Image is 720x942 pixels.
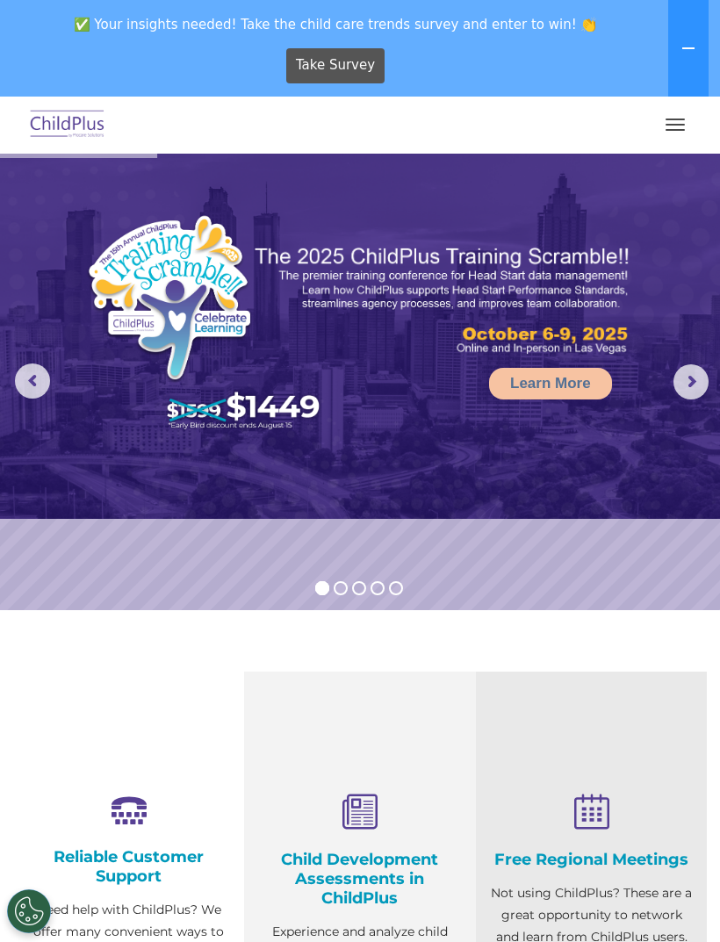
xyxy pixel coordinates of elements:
[296,50,375,81] span: Take Survey
[7,7,665,41] span: ✅ Your insights needed! Take the child care trends survey and enter to win! 👏
[424,752,720,942] iframe: Chat Widget
[26,104,109,146] img: ChildPlus by Procare Solutions
[7,889,51,933] button: Cookies Settings
[489,368,612,399] a: Learn More
[286,48,385,83] a: Take Survey
[26,847,231,886] h4: Reliable Customer Support
[257,850,462,908] h4: Child Development Assessments in ChildPlus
